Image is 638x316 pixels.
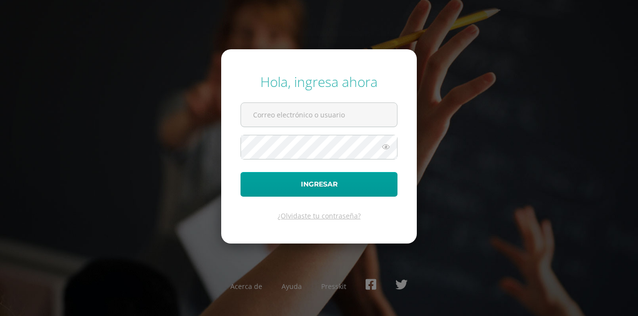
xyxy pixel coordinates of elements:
[282,282,302,291] a: Ayuda
[241,72,397,91] div: Hola, ingresa ahora
[278,211,361,220] a: ¿Olvidaste tu contraseña?
[241,172,397,197] button: Ingresar
[321,282,346,291] a: Presskit
[230,282,262,291] a: Acerca de
[241,103,397,127] input: Correo electrónico o usuario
